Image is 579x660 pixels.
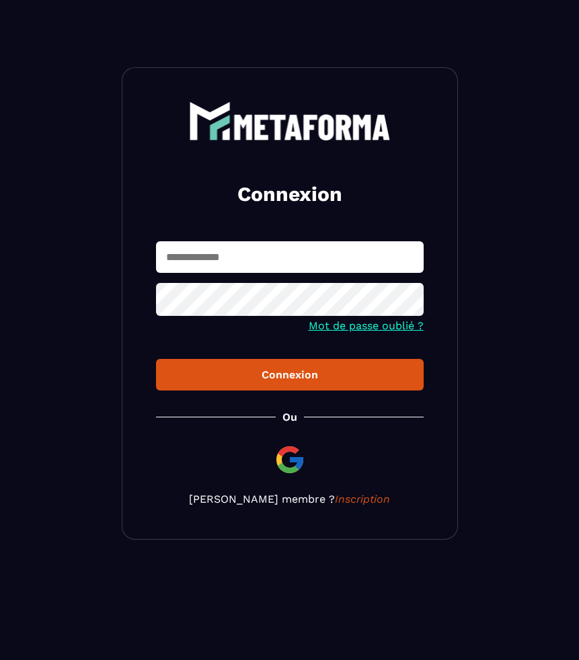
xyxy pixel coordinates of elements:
[309,319,424,332] a: Mot de passe oublié ?
[282,411,297,423] p: Ou
[189,101,391,140] img: logo
[156,101,424,140] a: logo
[335,493,390,505] a: Inscription
[156,359,424,390] button: Connexion
[172,181,408,208] h2: Connexion
[274,444,306,476] img: google
[167,368,413,381] div: Connexion
[156,493,424,505] p: [PERSON_NAME] membre ?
